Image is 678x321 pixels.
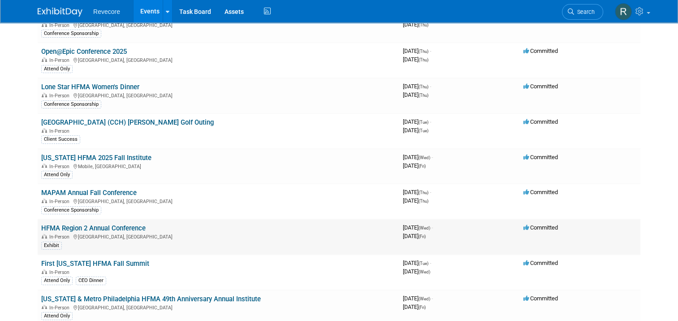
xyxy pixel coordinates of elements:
span: [DATE] [403,83,431,90]
a: [GEOGRAPHIC_DATA] (CCH) [PERSON_NAME] Golf Outing [41,118,214,126]
span: In-Person [49,57,72,63]
span: - [430,48,431,54]
img: ExhibitDay [38,8,82,17]
span: [DATE] [403,304,426,310]
span: (Fri) [419,305,426,310]
span: (Wed) [419,296,430,301]
span: Committed [523,189,558,195]
span: In-Person [49,305,72,311]
div: Client Success [41,135,80,143]
span: In-Person [49,234,72,240]
span: (Tue) [419,261,428,266]
span: (Wed) [419,226,430,230]
div: Conference Sponsorship [41,100,101,108]
div: [GEOGRAPHIC_DATA], [GEOGRAPHIC_DATA] [41,21,396,28]
img: In-Person Event [42,305,47,309]
span: [DATE] [403,56,428,63]
span: - [432,224,433,231]
a: Search [562,4,603,20]
span: Committed [523,118,558,125]
span: (Tue) [419,128,428,133]
a: Lone Star HFMA Women's Dinner [41,83,139,91]
span: [DATE] [403,162,426,169]
span: - [430,260,431,266]
span: - [430,189,431,195]
span: (Tue) [419,120,428,125]
img: In-Person Event [42,234,47,239]
img: In-Person Event [42,269,47,274]
span: (Thu) [419,49,428,54]
a: [US_STATE] HFMA 2025 Fall Institute [41,154,151,162]
img: In-Person Event [42,128,47,133]
span: [DATE] [403,118,431,125]
span: [DATE] [403,233,426,239]
span: In-Person [49,199,72,204]
img: In-Person Event [42,22,47,27]
a: First [US_STATE] HFMA Fall Summit [41,260,149,268]
div: Attend Only [41,312,73,320]
a: Open@Epic Conference 2025 [41,48,127,56]
span: Committed [523,295,558,302]
div: Exhibit [41,242,62,250]
img: In-Person Event [42,93,47,97]
div: Conference Sponsorship [41,30,101,38]
span: [DATE] [403,224,433,231]
span: (Fri) [419,164,426,169]
span: [DATE] [403,268,430,275]
span: - [430,118,431,125]
div: [GEOGRAPHIC_DATA], [GEOGRAPHIC_DATA] [41,56,396,63]
div: Mobile, [GEOGRAPHIC_DATA] [41,162,396,169]
span: (Wed) [419,269,430,274]
span: (Wed) [419,155,430,160]
div: [GEOGRAPHIC_DATA], [GEOGRAPHIC_DATA] [41,197,396,204]
span: Revecore [93,8,120,15]
span: - [430,83,431,90]
span: Committed [523,224,558,231]
div: Attend Only [41,277,73,285]
span: (Thu) [419,22,428,27]
span: Committed [523,48,558,54]
img: In-Person Event [42,164,47,168]
span: [DATE] [403,295,433,302]
div: [GEOGRAPHIC_DATA], [GEOGRAPHIC_DATA] [41,91,396,99]
span: (Thu) [419,84,428,89]
span: [DATE] [403,21,428,28]
span: In-Person [49,22,72,28]
span: In-Person [49,164,72,169]
span: [DATE] [403,48,431,54]
span: Committed [523,260,558,266]
span: [DATE] [403,189,431,195]
div: Attend Only [41,171,73,179]
img: In-Person Event [42,199,47,203]
div: [GEOGRAPHIC_DATA], [GEOGRAPHIC_DATA] [41,304,396,311]
div: [GEOGRAPHIC_DATA], [GEOGRAPHIC_DATA] [41,233,396,240]
span: In-Person [49,93,72,99]
img: In-Person Event [42,57,47,62]
a: MAPAM Annual Fall Conference [41,189,137,197]
span: In-Person [49,269,72,275]
span: [DATE] [403,154,433,160]
span: [DATE] [403,197,428,204]
div: CEO Dinner [76,277,106,285]
a: HFMA Region 2 Annual Conference [41,224,146,232]
span: Committed [523,154,558,160]
span: - [432,154,433,160]
span: [DATE] [403,127,428,134]
span: In-Person [49,128,72,134]
span: (Thu) [419,190,428,195]
span: [DATE] [403,260,431,266]
span: (Thu) [419,199,428,204]
img: Rachael Sires [615,3,632,20]
a: [US_STATE] & Metro Philadelphia HFMA 49th Anniversary Annual Institute [41,295,261,303]
span: [DATE] [403,91,428,98]
span: (Fri) [419,234,426,239]
span: Search [574,9,595,15]
span: Committed [523,83,558,90]
div: Conference Sponsorship [41,206,101,214]
span: - [432,295,433,302]
div: Attend Only [41,65,73,73]
span: (Thu) [419,57,428,62]
span: (Thu) [419,93,428,98]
